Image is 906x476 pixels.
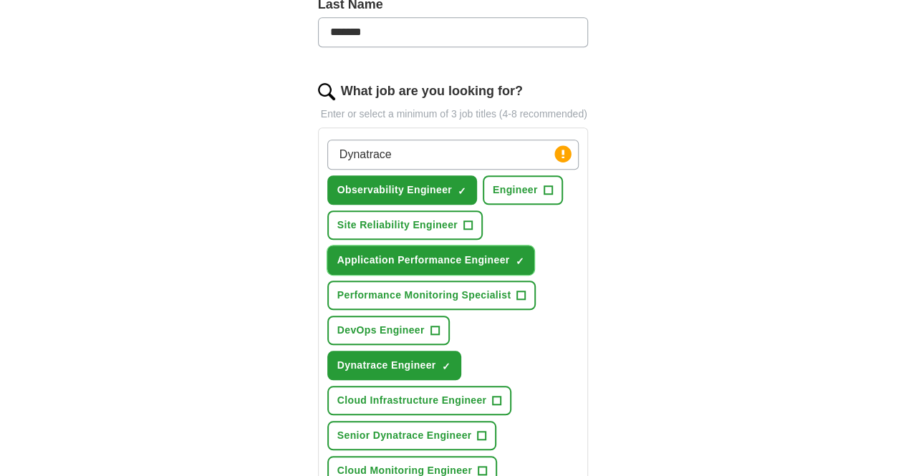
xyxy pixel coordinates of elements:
span: Senior Dynatrace Engineer [337,428,472,443]
button: Performance Monitoring Specialist [327,281,536,310]
label: What job are you looking for? [341,82,523,101]
span: Site Reliability Engineer [337,218,458,233]
button: Senior Dynatrace Engineer [327,421,497,450]
button: Dynatrace Engineer✓ [327,351,461,380]
p: Enter or select a minimum of 3 job titles (4-8 recommended) [318,107,589,122]
span: ✓ [515,256,524,267]
button: Cloud Infrastructure Engineer [327,386,512,415]
button: Engineer [483,175,563,205]
span: ✓ [458,185,466,197]
span: Observability Engineer [337,183,452,198]
span: Cloud Infrastructure Engineer [337,393,487,408]
button: Observability Engineer✓ [327,175,477,205]
button: DevOps Engineer [327,316,450,345]
span: Application Performance Engineer [337,253,510,268]
img: search.png [318,83,335,100]
span: ✓ [442,361,450,372]
button: Application Performance Engineer✓ [327,246,535,275]
button: Site Reliability Engineer [327,210,483,240]
span: Engineer [493,183,538,198]
span: Performance Monitoring Specialist [337,288,511,303]
span: DevOps Engineer [337,323,425,338]
span: Dynatrace Engineer [337,358,436,373]
input: Type a job title and press enter [327,140,579,170]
